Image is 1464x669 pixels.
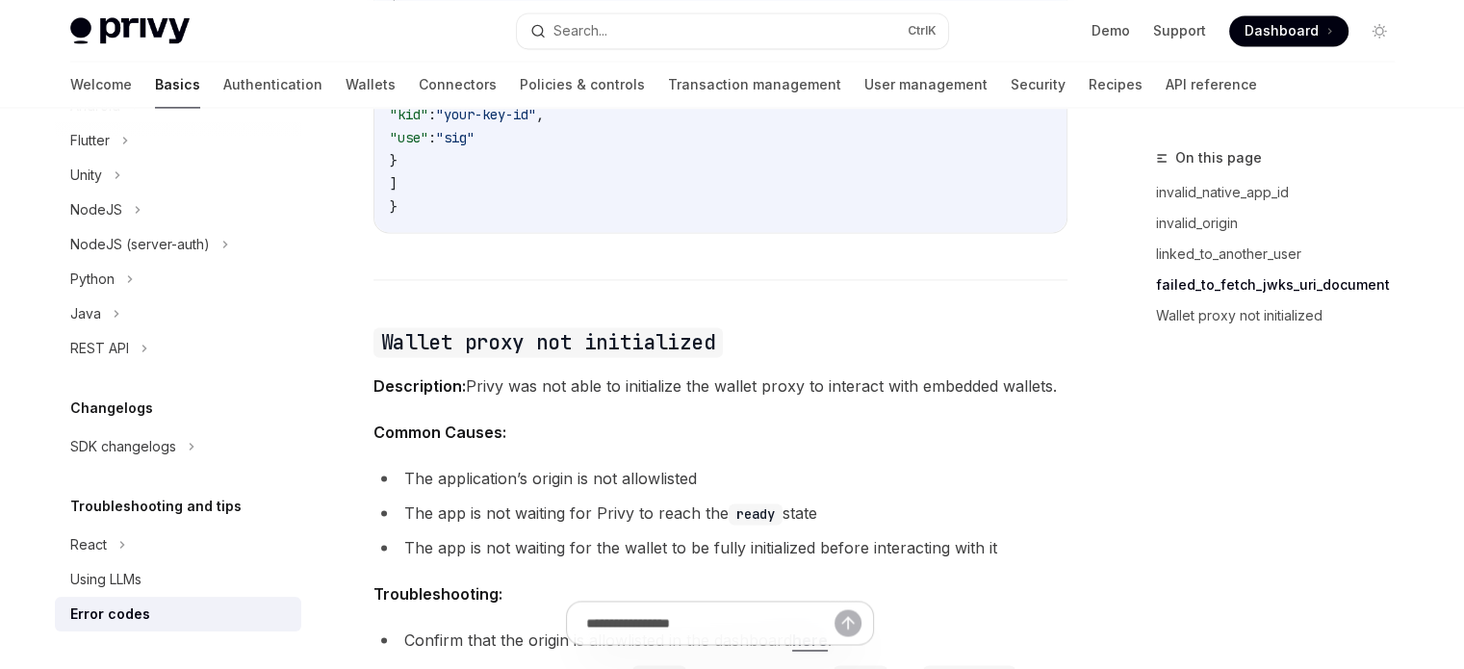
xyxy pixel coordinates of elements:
[55,193,301,227] button: NodeJS
[390,129,428,146] span: "use"
[1175,146,1262,169] span: On this page
[668,62,841,108] a: Transaction management
[70,233,210,256] div: NodeJS (server-auth)
[536,106,544,123] span: ,
[373,465,1067,492] li: The application’s origin is not allowlisted
[586,603,835,645] input: Ask a question...
[1156,270,1410,300] a: failed_to_fetch_jwks_uri_document
[70,164,102,187] div: Unity
[1245,21,1319,40] span: Dashboard
[55,227,301,262] button: NodeJS (server-auth)
[70,62,132,108] a: Welcome
[70,603,150,626] div: Error codes
[55,296,301,331] button: Java
[373,584,502,604] strong: Troubleshooting:
[70,337,129,360] div: REST API
[55,429,301,464] button: SDK changelogs
[729,503,783,525] code: ready
[70,268,115,291] div: Python
[436,106,536,123] span: "your-key-id"
[55,123,301,158] button: Flutter
[70,198,122,221] div: NodeJS
[520,62,645,108] a: Policies & controls
[70,302,101,325] div: Java
[373,423,506,442] strong: Common Causes:
[1166,62,1257,108] a: API reference
[1229,15,1348,46] a: Dashboard
[55,158,301,193] button: Unity
[517,13,948,48] button: Search...CtrlK
[1156,300,1410,331] a: Wallet proxy not initialized
[553,19,607,42] div: Search...
[70,129,110,152] div: Flutter
[835,610,861,637] button: Send message
[390,152,398,169] span: }
[908,23,937,39] span: Ctrl K
[70,533,107,556] div: React
[373,534,1067,561] li: The app is not waiting for the wallet to be fully initialized before interacting with it
[155,62,200,108] a: Basics
[70,495,242,518] h5: Troubleshooting and tips
[55,331,301,366] button: REST API
[223,62,322,108] a: Authentication
[373,376,466,396] strong: Description:
[373,327,723,357] code: Wallet proxy not initialized
[1156,208,1410,239] a: invalid_origin
[1153,21,1206,40] a: Support
[428,106,436,123] span: :
[70,397,153,420] h5: Changelogs
[428,129,436,146] span: :
[436,129,475,146] span: "sig"
[55,597,301,631] a: Error codes
[1364,15,1395,46] button: Toggle dark mode
[419,62,497,108] a: Connectors
[55,562,301,597] a: Using LLMs
[1089,62,1143,108] a: Recipes
[1092,21,1130,40] a: Demo
[70,568,141,591] div: Using LLMs
[55,262,301,296] button: Python
[70,435,176,458] div: SDK changelogs
[390,106,428,123] span: "kid"
[70,17,190,44] img: light logo
[373,500,1067,527] li: The app is not waiting for Privy to reach the state
[390,175,398,193] span: ]
[1156,177,1410,208] a: invalid_native_app_id
[1156,239,1410,270] a: linked_to_another_user
[373,373,1067,399] span: Privy was not able to initialize the wallet proxy to interact with embedded wallets.
[55,527,301,562] button: React
[1011,62,1066,108] a: Security
[390,198,398,216] span: }
[864,62,988,108] a: User management
[346,62,396,108] a: Wallets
